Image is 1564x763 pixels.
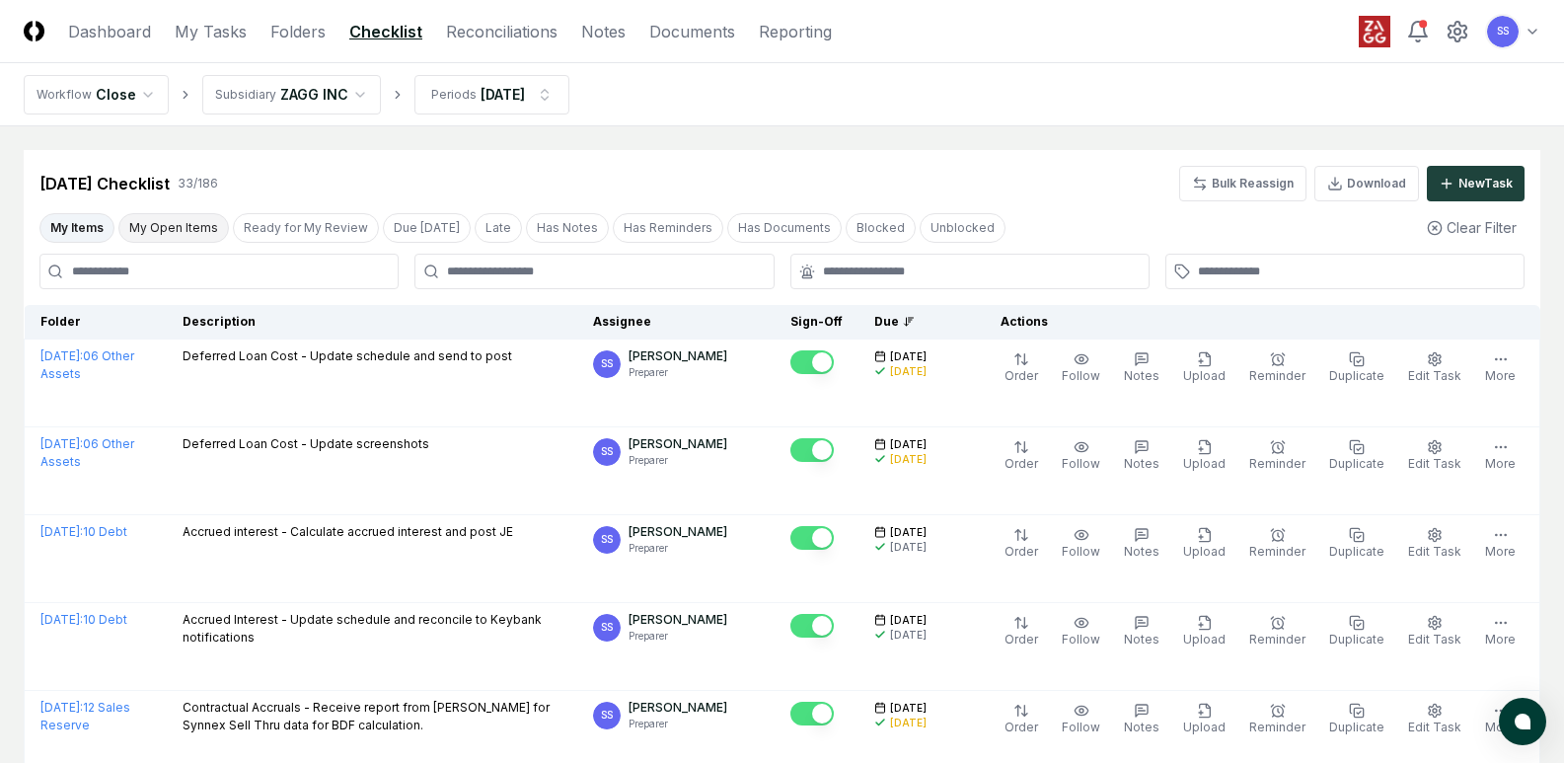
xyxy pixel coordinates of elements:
[1001,523,1042,565] button: Order
[1404,435,1465,477] button: Edit Task
[481,84,525,105] div: [DATE]
[1249,632,1305,647] span: Reminder
[601,708,613,723] span: SS
[790,350,834,374] button: Mark complete
[1062,368,1100,383] span: Follow
[1329,544,1384,559] span: Duplicate
[1249,720,1305,734] span: Reminder
[40,700,130,732] a: [DATE]:12 Sales Reserve
[1179,611,1229,652] button: Upload
[775,305,858,340] th: Sign-Off
[24,75,569,114] nav: breadcrumb
[920,213,1005,243] button: Unblocked
[1408,632,1461,647] span: Edit Task
[349,20,422,43] a: Checklist
[1249,456,1305,471] span: Reminder
[1124,544,1159,559] span: Notes
[40,436,134,469] a: [DATE]:06 Other Assets
[629,611,727,629] p: [PERSON_NAME]
[601,356,613,371] span: SS
[1062,456,1100,471] span: Follow
[40,348,83,363] span: [DATE] :
[183,347,512,365] p: Deferred Loan Cost - Update schedule and send to post
[383,213,471,243] button: Due Today
[1325,347,1388,389] button: Duplicate
[183,699,561,734] p: Contractual Accruals - Receive report from [PERSON_NAME] for Synnex Sell Thru data for BDF calcul...
[40,524,83,539] span: [DATE] :
[577,305,775,340] th: Assignee
[1314,166,1419,201] button: Download
[629,629,727,644] p: Preparer
[1120,699,1163,740] button: Notes
[1120,611,1163,652] button: Notes
[1404,699,1465,740] button: Edit Task
[601,444,613,459] span: SS
[1120,347,1163,389] button: Notes
[183,523,513,541] p: Accrued interest - Calculate accrued interest and post JE
[1058,611,1104,652] button: Follow
[1179,166,1306,201] button: Bulk Reassign
[890,437,927,452] span: [DATE]
[1183,456,1226,471] span: Upload
[431,86,477,104] div: Periods
[649,20,735,43] a: Documents
[1124,456,1159,471] span: Notes
[890,613,927,628] span: [DATE]
[1062,632,1100,647] span: Follow
[118,213,229,243] button: My Open Items
[167,305,577,340] th: Description
[1245,611,1309,652] button: Reminder
[846,213,916,243] button: Blocked
[1179,347,1229,389] button: Upload
[759,20,832,43] a: Reporting
[874,313,953,331] div: Due
[1481,699,1520,740] button: More
[581,20,626,43] a: Notes
[1408,368,1461,383] span: Edit Task
[890,701,927,716] span: [DATE]
[890,349,927,364] span: [DATE]
[1329,632,1384,647] span: Duplicate
[790,438,834,462] button: Mark complete
[629,453,727,468] p: Preparer
[270,20,326,43] a: Folders
[890,716,927,730] div: [DATE]
[727,213,842,243] button: Has Documents
[629,523,727,541] p: [PERSON_NAME]
[1005,544,1038,559] span: Order
[40,348,134,381] a: [DATE]:06 Other Assets
[890,628,927,643] div: [DATE]
[1325,523,1388,565] button: Duplicate
[1245,523,1309,565] button: Reminder
[1404,611,1465,652] button: Edit Task
[1329,456,1384,471] span: Duplicate
[1005,456,1038,471] span: Order
[1408,720,1461,734] span: Edit Task
[629,365,727,380] p: Preparer
[1404,347,1465,389] button: Edit Task
[1005,720,1038,734] span: Order
[1058,435,1104,477] button: Follow
[446,20,558,43] a: Reconciliations
[1497,24,1509,38] span: SS
[790,614,834,638] button: Mark complete
[1245,347,1309,389] button: Reminder
[1485,14,1521,49] button: SS
[613,213,723,243] button: Has Reminders
[1001,347,1042,389] button: Order
[1245,699,1309,740] button: Reminder
[1183,632,1226,647] span: Upload
[1458,175,1513,192] div: New Task
[1481,611,1520,652] button: More
[1001,435,1042,477] button: Order
[890,540,927,555] div: [DATE]
[1120,523,1163,565] button: Notes
[1183,544,1226,559] span: Upload
[1249,544,1305,559] span: Reminder
[790,702,834,725] button: Mark complete
[1481,347,1520,389] button: More
[1419,209,1525,246] button: Clear Filter
[1058,347,1104,389] button: Follow
[1001,699,1042,740] button: Order
[890,525,927,540] span: [DATE]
